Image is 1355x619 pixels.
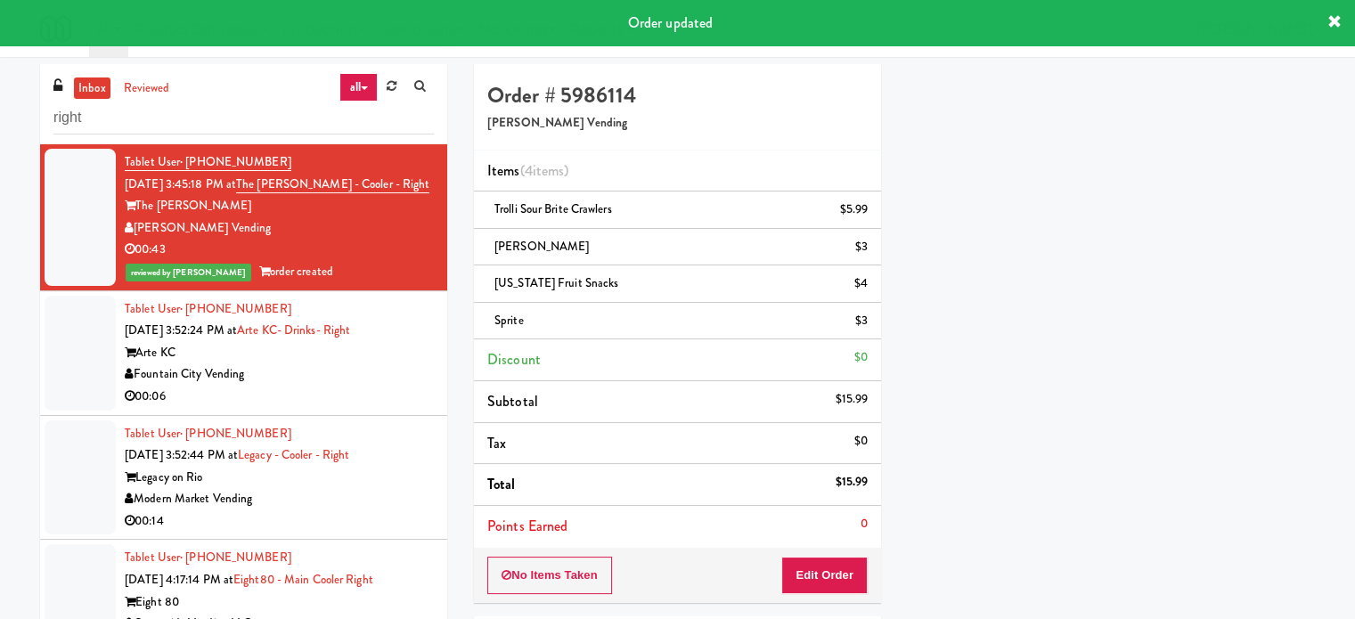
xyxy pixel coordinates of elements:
[520,160,569,181] span: (4 )
[125,446,238,463] span: [DATE] 3:52:44 PM at
[126,264,251,281] span: reviewed by [PERSON_NAME]
[339,73,377,102] a: all
[487,474,516,494] span: Total
[125,239,434,261] div: 00:43
[125,195,434,217] div: The [PERSON_NAME]
[125,153,291,171] a: Tablet User· [PHONE_NUMBER]
[125,300,291,317] a: Tablet User· [PHONE_NUMBER]
[781,557,868,594] button: Edit Order
[125,425,291,442] a: Tablet User· [PHONE_NUMBER]
[487,516,567,536] span: Points Earned
[855,236,868,258] div: $3
[487,84,868,107] h4: Order # 5986114
[854,430,868,452] div: $0
[533,160,565,181] ng-pluralize: items
[125,591,434,614] div: Eight 80
[180,153,291,170] span: · [PHONE_NUMBER]
[180,425,291,442] span: · [PHONE_NUMBER]
[40,416,447,541] li: Tablet User· [PHONE_NUMBER][DATE] 3:52:44 PM atLegacy - Cooler - RightLegacy on RioModern Market ...
[835,471,868,493] div: $15.99
[180,300,291,317] span: · [PHONE_NUMBER]
[233,571,373,588] a: Eight80 - Main Cooler Right
[494,274,618,291] span: [US_STATE] Fruit Snacks
[487,391,538,411] span: Subtotal
[125,571,233,588] span: [DATE] 4:17:14 PM at
[125,217,434,240] div: [PERSON_NAME] Vending
[236,175,429,193] a: The [PERSON_NAME] - Cooler - Right
[855,310,868,332] div: $3
[494,312,524,329] span: Sprite
[237,322,350,338] a: Arte KC- Drinks- Right
[487,349,541,370] span: Discount
[74,77,110,100] a: inbox
[259,263,333,280] span: order created
[180,549,291,566] span: · [PHONE_NUMBER]
[840,199,869,221] div: $5.99
[40,291,447,416] li: Tablet User· [PHONE_NUMBER][DATE] 3:52:24 PM atArte KC- Drinks- RightArte KCFountain City Vending...
[125,510,434,533] div: 00:14
[861,513,868,535] div: 0
[487,433,506,453] span: Tax
[487,557,612,594] button: No Items Taken
[40,144,447,291] li: Tablet User· [PHONE_NUMBER][DATE] 3:45:18 PM atThe [PERSON_NAME] - Cooler - RightThe [PERSON_NAME...
[53,102,434,134] input: Search vision orders
[125,175,236,192] span: [DATE] 3:45:18 PM at
[628,12,713,33] span: Order updated
[125,386,434,408] div: 00:06
[487,160,568,181] span: Items
[125,549,291,566] a: Tablet User· [PHONE_NUMBER]
[125,342,434,364] div: Arte KC
[119,77,175,100] a: reviewed
[494,238,589,255] span: [PERSON_NAME]
[125,322,237,338] span: [DATE] 3:52:24 PM at
[835,388,868,411] div: $15.99
[494,200,612,217] span: Trolli Sour Brite Crawlers
[238,446,349,463] a: Legacy - Cooler - Right
[487,117,868,130] h5: [PERSON_NAME] Vending
[125,467,434,489] div: Legacy on Rio
[854,346,868,369] div: $0
[854,273,868,295] div: $4
[125,488,434,510] div: Modern Market Vending
[125,363,434,386] div: Fountain City Vending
